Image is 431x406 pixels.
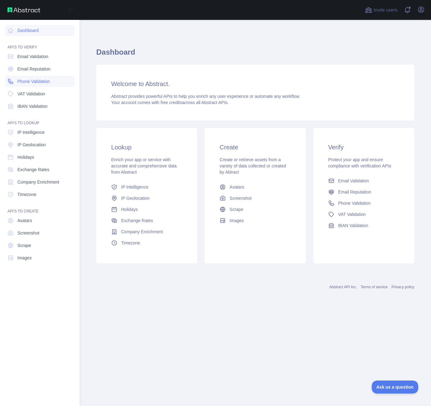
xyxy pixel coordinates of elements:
a: Company Enrichment [109,226,185,237]
span: Protect your app and ensure compliance with verification APIs [328,157,391,168]
a: Dashboard [5,25,75,36]
span: Email Validation [338,178,369,184]
span: IP Intelligence [121,184,148,190]
a: Scrape [5,240,75,251]
a: Email Validation [5,51,75,62]
a: Holidays [109,204,185,215]
span: IP Geolocation [121,195,150,201]
div: API'S TO CREATE [5,201,75,214]
span: Create or retrieve assets from a variety of data collected or created by Abtract [220,157,286,175]
span: Company Enrichment [17,179,59,185]
span: Images [17,255,32,261]
a: VAT Validation [326,209,402,220]
a: Exchange Rates [5,164,75,175]
div: API'S TO VERIFY [5,37,75,50]
span: Enrich your app or service with accurate and comprehensive data from Abstract [111,157,177,175]
span: Abstract provides powerful APIs to help you enrich any user experience or automate any workflow. [111,94,300,99]
span: Phone Validation [17,78,50,84]
span: Phone Validation [338,200,371,206]
span: Company Enrichment [121,229,163,235]
a: Phone Validation [5,76,75,87]
a: Scrape [217,204,293,215]
span: Images [229,217,244,224]
span: Scrape [17,242,31,249]
span: Avatars [17,217,32,224]
a: IP Intelligence [109,181,185,193]
iframe: Toggle Customer Support [372,381,419,394]
a: IP Intelligence [5,127,75,138]
span: VAT Validation [17,91,45,97]
a: Email Validation [326,175,402,186]
span: Holidays [17,154,34,160]
h3: Welcome to Abstract. [111,80,399,88]
a: Exchange Rates [109,215,185,226]
h3: Create [220,143,291,152]
span: Avatars [229,184,244,190]
a: Images [5,252,75,263]
span: Holidays [121,206,138,212]
button: Invite users [364,5,399,15]
span: Timezone [121,240,140,246]
a: IP Geolocation [5,139,75,150]
a: Screenshot [5,227,75,239]
a: IBAN Validation [5,101,75,112]
span: free credits [161,100,182,105]
img: Abstract API [7,7,40,12]
a: Avatars [5,215,75,226]
span: Scrape [229,206,243,212]
a: Avatars [217,181,293,193]
span: Exchange Rates [17,167,49,173]
a: IBAN Validation [326,220,402,231]
span: Screenshot [229,195,252,201]
a: Phone Validation [326,198,402,209]
span: Timezone [17,191,36,198]
a: Privacy policy [392,285,414,289]
a: Email Reputation [5,63,75,75]
a: Images [217,215,293,226]
a: Timezone [5,189,75,200]
span: Exchange Rates [121,217,153,224]
a: Company Enrichment [5,176,75,188]
span: IBAN Validation [338,222,368,229]
span: Email Validation [17,53,48,60]
span: Email Reputation [17,66,51,72]
span: Email Reputation [338,189,371,195]
span: IP Geolocation [17,142,46,148]
a: Terms of service [361,285,388,289]
h3: Lookup [111,143,182,152]
a: Screenshot [217,193,293,204]
span: Your account comes with across all Abstract APIs. [111,100,229,105]
h3: Verify [328,143,399,152]
span: IBAN Validation [17,103,48,109]
a: Email Reputation [326,186,402,198]
a: IP Geolocation [109,193,185,204]
span: Screenshot [17,230,39,236]
div: API'S TO LOOKUP [5,113,75,125]
a: Abstract API Inc. [329,285,357,289]
a: Holidays [5,152,75,163]
span: IP Intelligence [17,129,45,135]
a: Timezone [109,237,185,249]
h1: Dashboard [96,47,414,62]
span: VAT Validation [338,211,366,217]
span: Invite users [374,7,397,14]
a: VAT Validation [5,88,75,99]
